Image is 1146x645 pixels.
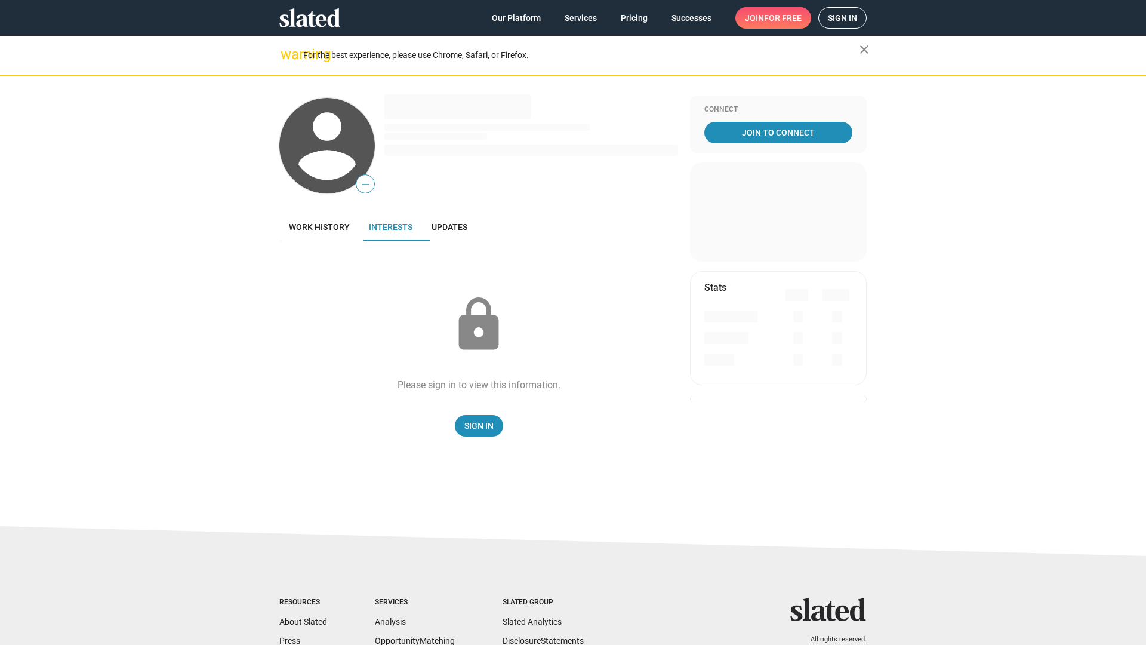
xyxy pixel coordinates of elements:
[704,105,852,115] div: Connect
[432,222,467,232] span: Updates
[735,7,811,29] a: Joinfor free
[455,415,503,437] a: Sign In
[671,7,711,29] span: Successes
[303,47,860,63] div: For the best experience, please use Chrome, Safari, or Firefox.
[279,598,327,607] div: Resources
[745,7,802,29] span: Join
[464,415,494,437] span: Sign In
[555,7,606,29] a: Services
[764,7,802,29] span: for free
[611,7,657,29] a: Pricing
[398,379,560,391] div: Please sign in to view this information.
[289,222,350,232] span: Work history
[375,617,406,626] a: Analysis
[503,598,584,607] div: Slated Group
[492,7,541,29] span: Our Platform
[704,281,726,294] mat-card-title: Stats
[422,213,477,241] a: Updates
[356,177,374,192] span: —
[818,7,867,29] a: Sign in
[482,7,550,29] a: Our Platform
[565,7,597,29] span: Services
[704,122,852,143] a: Join To Connect
[375,598,455,607] div: Services
[857,42,871,57] mat-icon: close
[503,617,562,626] a: Slated Analytics
[279,213,359,241] a: Work history
[281,47,295,62] mat-icon: warning
[662,7,721,29] a: Successes
[369,222,412,232] span: Interests
[621,7,648,29] span: Pricing
[359,213,422,241] a: Interests
[279,617,327,626] a: About Slated
[828,8,857,28] span: Sign in
[707,122,850,143] span: Join To Connect
[449,295,509,355] mat-icon: lock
